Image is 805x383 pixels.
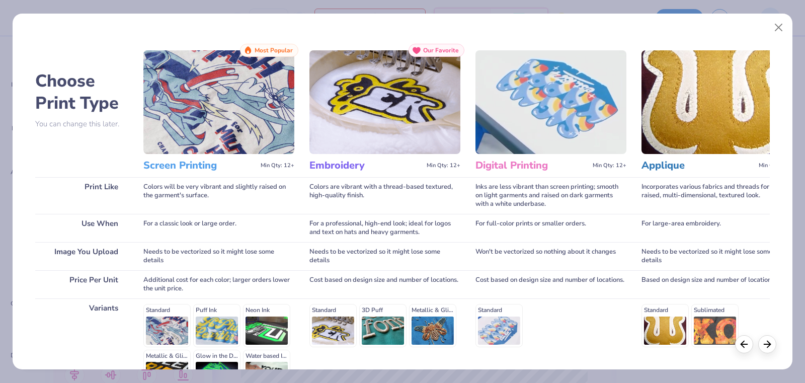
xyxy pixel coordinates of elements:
[641,159,755,172] h3: Applique
[641,242,792,270] div: Needs to be vectorized so it might lose some details
[261,162,294,169] span: Min Qty: 12+
[427,162,460,169] span: Min Qty: 12+
[475,242,626,270] div: Won't be vectorized so nothing about it changes
[309,242,460,270] div: Needs to be vectorized so it might lose some details
[759,162,792,169] span: Min Qty: 12+
[641,270,792,298] div: Based on design size and number of locations.
[641,214,792,242] div: For large-area embroidery.
[143,177,294,214] div: Colors will be very vibrant and slightly raised on the garment's surface.
[309,159,423,172] h3: Embroidery
[309,214,460,242] div: For a professional, high-end look; ideal for logos and text on hats and heavy garments.
[641,50,792,154] img: Applique
[475,177,626,214] div: Inks are less vibrant than screen printing; smooth on light garments and raised on dark garments ...
[309,177,460,214] div: Colors are vibrant with a thread-based textured, high-quality finish.
[35,214,128,242] div: Use When
[35,120,128,128] p: You can change this later.
[423,47,459,54] span: Our Favorite
[475,270,626,298] div: Cost based on design size and number of locations.
[35,177,128,214] div: Print Like
[143,214,294,242] div: For a classic look or large order.
[35,70,128,114] h2: Choose Print Type
[35,242,128,270] div: Image You Upload
[593,162,626,169] span: Min Qty: 12+
[475,159,589,172] h3: Digital Printing
[475,214,626,242] div: For full-color prints or smaller orders.
[309,50,460,154] img: Embroidery
[35,270,128,298] div: Price Per Unit
[309,270,460,298] div: Cost based on design size and number of locations.
[255,47,293,54] span: Most Popular
[143,242,294,270] div: Needs to be vectorized so it might lose some details
[143,270,294,298] div: Additional cost for each color; larger orders lower the unit price.
[769,18,788,37] button: Close
[143,50,294,154] img: Screen Printing
[143,159,257,172] h3: Screen Printing
[475,50,626,154] img: Digital Printing
[641,177,792,214] div: Incorporates various fabrics and threads for a raised, multi-dimensional, textured look.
